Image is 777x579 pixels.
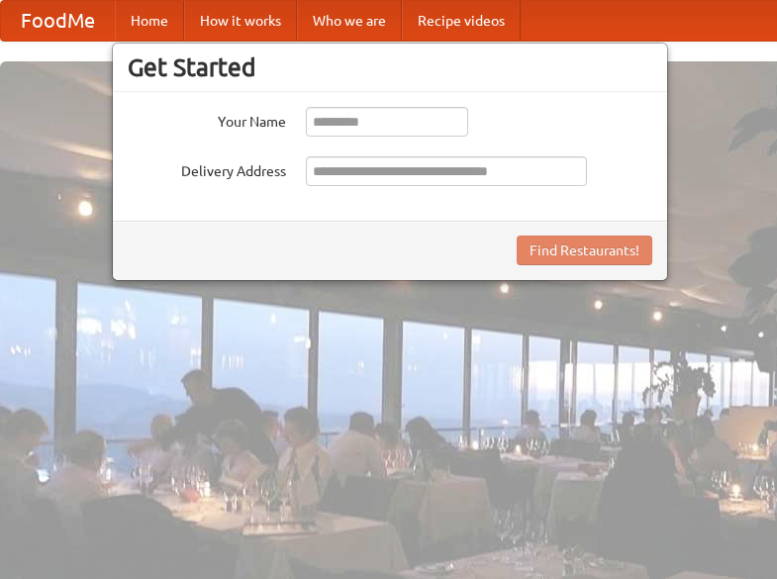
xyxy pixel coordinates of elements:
[115,1,184,41] a: Home
[128,107,286,132] label: Your Name
[1,1,115,41] a: FoodMe
[402,1,521,41] a: Recipe videos
[128,52,652,82] h3: Get Started
[297,1,402,41] a: Who we are
[517,236,652,265] button: Find Restaurants!
[128,156,286,181] label: Delivery Address
[184,1,297,41] a: How it works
